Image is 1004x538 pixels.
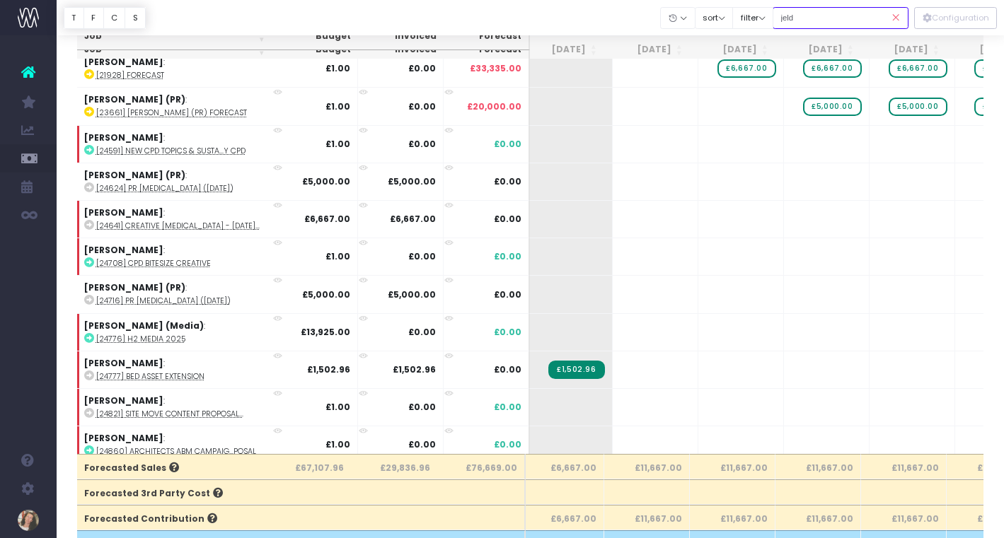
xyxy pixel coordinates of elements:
[408,250,436,262] strong: £0.00
[302,175,350,187] strong: £5,000.00
[437,454,526,479] th: £76,669.00
[307,363,350,375] strong: £1,502.96
[64,7,146,29] div: Vertical button group
[494,288,521,301] span: £0.00
[264,454,352,479] th: £67,107.96
[77,505,266,530] th: Forecasted Contribution
[775,36,861,64] th: Dec 25: activate to sort column ascending
[467,100,521,113] span: £20,000.00
[548,361,604,379] span: Streamtime Invoice: ST7073 – [24777] BED Asset Extension
[775,505,861,530] th: £11,667.00
[77,426,281,463] td: :
[325,100,350,112] strong: £1.00
[408,326,436,338] strong: £0.00
[914,7,997,29] button: Configuration
[77,313,281,351] td: :
[494,401,521,414] span: £0.00
[125,7,146,29] button: S
[717,59,775,78] span: wayahead Sales Forecast Item
[494,175,521,188] span: £0.00
[83,7,104,29] button: F
[773,7,908,29] input: Search...
[77,479,266,505] th: Forecasted 3rd Party Cost
[390,213,436,225] strong: £6,667.00
[358,23,444,50] th: Invoiced
[519,505,604,530] th: £6,667.00
[861,454,947,479] th: £11,667.00
[470,62,521,75] span: £33,335.00
[325,138,350,150] strong: £1.00
[803,98,861,116] span: wayahead Sales Forecast Item
[408,62,436,74] strong: £0.00
[861,505,947,530] th: £11,667.00
[84,206,163,218] strong: [PERSON_NAME]
[803,59,861,78] span: wayahead Sales Forecast Item
[84,432,163,444] strong: [PERSON_NAME]
[96,334,185,344] abbr: [24776] H2 Media 2025
[84,462,179,474] span: Forecasted Sales
[64,7,84,29] button: T
[325,438,350,450] strong: £1.00
[861,36,947,64] th: Jan 26: activate to sort column ascending
[84,394,163,407] strong: [PERSON_NAME]
[96,409,243,419] abbr: [24821] Site Move Content Proposal
[889,98,947,116] span: wayahead Sales Forecast Item
[96,70,164,81] abbr: [21928] Forecast
[84,56,163,68] strong: [PERSON_NAME]
[77,275,281,312] td: :
[494,138,521,151] span: £0.00
[889,59,947,78] span: wayahead Sales Forecast Item
[604,36,690,64] th: Oct 25: activate to sort column ascending
[494,213,521,226] span: £0.00
[272,23,358,50] th: Budget
[103,7,126,29] button: C
[388,175,436,187] strong: £5,000.00
[84,244,163,256] strong: [PERSON_NAME]
[325,250,350,262] strong: £1.00
[96,296,231,306] abbr: [24716] PR Retainer (August '25)
[302,288,350,300] strong: £5,000.00
[96,146,246,156] abbr: [24591] New CPD Topics & Sustainability CPD
[732,7,773,29] button: filter
[408,100,436,112] strong: £0.00
[408,138,436,150] strong: £0.00
[301,326,350,338] strong: £13,925.00
[77,200,281,238] td: :
[84,357,163,369] strong: [PERSON_NAME]
[690,505,775,530] th: £11,667.00
[494,438,521,451] span: £0.00
[96,183,233,194] abbr: [24624] PR Retainer (July '25)
[304,213,350,225] strong: £6,667.00
[96,371,204,382] abbr: [24777] BED Asset Extension
[77,238,281,275] td: :
[77,163,281,200] td: :
[408,401,436,413] strong: £0.00
[325,401,350,413] strong: £1.00
[690,454,775,479] th: £11,667.00
[325,62,350,74] strong: £1.00
[84,131,163,144] strong: [PERSON_NAME]
[96,258,211,269] abbr: [24708] CPD Bitesize Creative
[77,23,272,50] th: Job: activate to sort column ascending
[77,50,281,87] td: :
[695,7,734,29] button: sort
[393,363,436,375] strong: £1,502.96
[494,250,521,263] span: £0.00
[388,288,436,300] strong: £5,000.00
[494,326,521,339] span: £0.00
[96,221,260,231] abbr: [24641] Creative Retainer - July 2025
[494,363,521,376] span: £0.00
[350,454,438,479] th: £29,836.96
[84,320,204,332] strong: [PERSON_NAME] (Media)
[914,7,997,29] div: Vertical button group
[519,454,604,479] th: £6,667.00
[408,438,436,450] strong: £0.00
[77,351,281,388] td: :
[775,454,861,479] th: £11,667.00
[84,93,185,105] strong: [PERSON_NAME] (PR)
[77,87,281,124] td: :
[444,23,530,50] th: Forecast
[77,125,281,163] td: :
[84,281,185,293] strong: [PERSON_NAME] (PR)
[77,388,281,426] td: :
